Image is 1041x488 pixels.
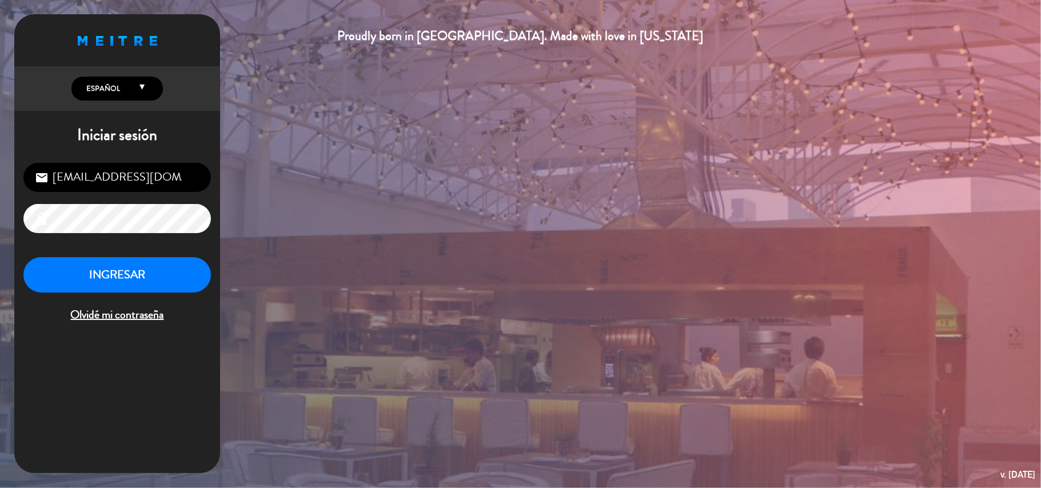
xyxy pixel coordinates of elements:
input: Correo Electrónico [23,163,211,192]
i: lock [35,212,49,226]
span: Olvidé mi contraseña [23,306,211,325]
span: Español [83,83,120,94]
h1: Iniciar sesión [14,126,220,145]
i: email [35,171,49,185]
button: INGRESAR [23,257,211,293]
div: v. [DATE] [1000,467,1035,482]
